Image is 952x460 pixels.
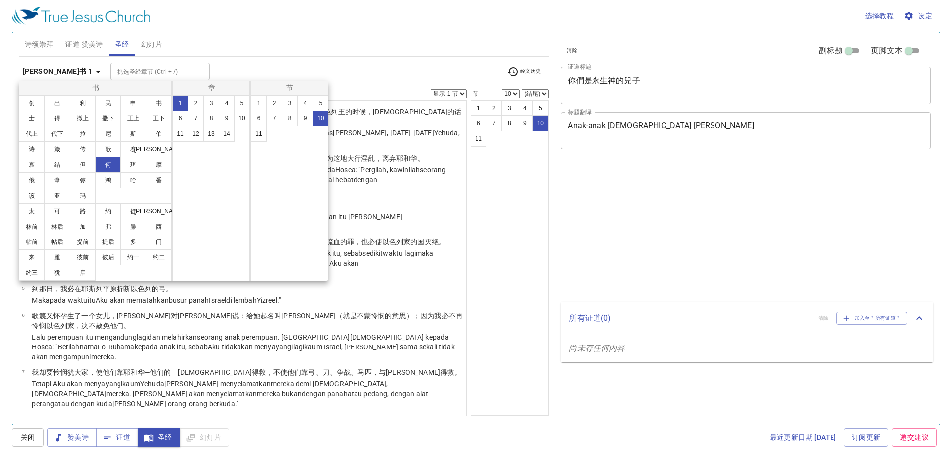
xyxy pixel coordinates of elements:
[95,157,121,173] button: 何
[234,111,250,126] button: 10
[95,126,121,142] button: 尼
[44,157,70,173] button: 结
[70,249,96,265] button: 彼前
[44,203,70,219] button: 可
[146,172,172,188] button: 番
[44,126,70,142] button: 代下
[19,95,45,111] button: 创
[251,111,267,126] button: 6
[266,111,282,126] button: 7
[70,219,96,234] button: 加
[19,126,45,142] button: 代上
[21,83,170,93] p: 书
[70,126,96,142] button: 拉
[120,234,146,250] button: 多
[146,203,172,219] button: [PERSON_NAME]
[19,203,45,219] button: 太
[19,234,45,250] button: 帖前
[146,157,172,173] button: 摩
[70,203,96,219] button: 路
[44,111,70,126] button: 得
[203,111,219,126] button: 8
[313,111,329,126] button: 10
[203,95,219,111] button: 3
[253,83,326,93] p: 节
[120,172,146,188] button: 哈
[120,111,146,126] button: 王上
[146,111,172,126] button: 王下
[203,126,219,142] button: 13
[282,95,298,111] button: 3
[70,111,96,126] button: 撒上
[234,95,250,111] button: 5
[19,141,45,157] button: 诗
[19,157,45,173] button: 哀
[172,95,188,111] button: 1
[95,95,121,111] button: 民
[146,126,172,142] button: 伯
[19,188,45,204] button: 该
[175,83,248,93] p: 章
[95,172,121,188] button: 鸿
[19,172,45,188] button: 俄
[297,111,313,126] button: 9
[146,219,172,234] button: 西
[70,234,96,250] button: 提前
[44,172,70,188] button: 拿
[251,95,267,111] button: 1
[188,111,204,126] button: 7
[44,219,70,234] button: 林后
[146,95,172,111] button: 书
[44,95,70,111] button: 出
[19,111,45,126] button: 士
[19,219,45,234] button: 林前
[146,249,172,265] button: 约二
[95,111,121,126] button: 撒下
[95,234,121,250] button: 提后
[70,188,96,204] button: 玛
[120,141,146,157] button: 赛
[95,219,121,234] button: 弗
[188,95,204,111] button: 2
[19,249,45,265] button: 来
[95,203,121,219] button: 约
[19,265,45,281] button: 约三
[44,141,70,157] button: 箴
[120,249,146,265] button: 约一
[297,95,313,111] button: 4
[146,141,172,157] button: [PERSON_NAME]
[146,234,172,250] button: 门
[120,219,146,234] button: 腓
[95,141,121,157] button: 歌
[219,95,235,111] button: 4
[70,172,96,188] button: 弥
[313,95,329,111] button: 5
[44,265,70,281] button: 犹
[70,95,96,111] button: 利
[251,126,267,142] button: 11
[172,111,188,126] button: 6
[120,203,146,219] button: 徒
[70,141,96,157] button: 传
[95,249,121,265] button: 彼后
[44,249,70,265] button: 雅
[120,157,146,173] button: 珥
[282,111,298,126] button: 8
[188,126,204,142] button: 12
[70,157,96,173] button: 但
[219,111,235,126] button: 9
[266,95,282,111] button: 2
[44,188,70,204] button: 亚
[44,234,70,250] button: 帖后
[70,265,96,281] button: 启
[120,126,146,142] button: 斯
[172,126,188,142] button: 11
[219,126,235,142] button: 14
[120,95,146,111] button: 申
